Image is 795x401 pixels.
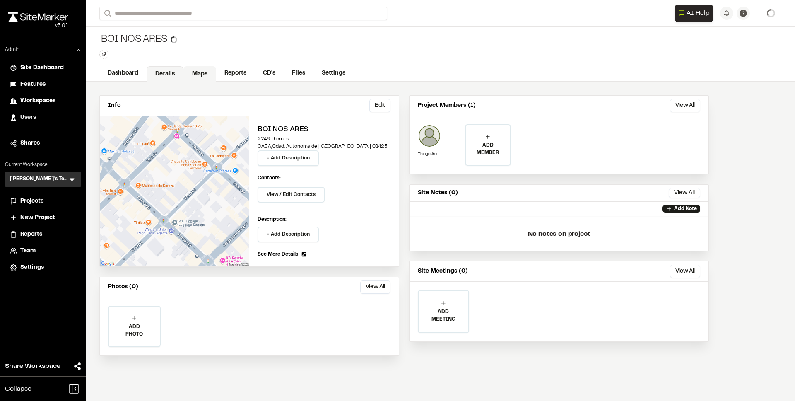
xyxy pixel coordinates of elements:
a: Settings [10,263,76,272]
button: View All [670,99,700,112]
div: Oh geez...please don't... [8,22,68,29]
span: Reports [20,230,42,239]
a: Files [284,65,313,81]
span: Shares [20,139,40,148]
a: Shares [10,139,76,148]
p: 2246 Thames [258,135,390,143]
img: rebrand.png [8,12,68,22]
span: Workspaces [20,97,55,106]
button: + Add Description [258,227,319,242]
button: View All [669,188,700,198]
span: New Project [20,213,55,222]
button: View / Edit Contacts [258,187,325,203]
a: Reports [216,65,255,81]
p: Info [108,101,120,110]
span: Projects [20,197,43,206]
a: Details [147,66,183,82]
span: Site Dashboard [20,63,64,72]
p: Description: [258,216,390,223]
div: BOI NOS ARES [99,33,177,46]
span: AI Help [687,8,710,18]
button: Open AI Assistant [675,5,713,22]
p: ADD PHOTO [109,323,160,338]
a: Dashboard [99,65,147,81]
h2: BOI NOS ARES [258,124,390,135]
p: ADD MEETING [419,308,468,323]
p: Photos (0) [108,283,138,292]
span: Share Workspace [5,361,60,371]
a: Reports [10,230,76,239]
a: Features [10,80,76,89]
button: Edit [369,99,390,112]
p: Current Workspace [5,161,81,169]
a: Maps [183,66,216,82]
span: Collapse [5,384,31,394]
img: Thiago Assis [418,124,441,147]
span: See More Details [258,251,298,258]
span: Features [20,80,46,89]
a: Site Dashboard [10,63,76,72]
a: Workspaces [10,97,76,106]
p: Add Note [674,205,697,213]
span: Settings [20,263,44,272]
button: Edit Tags [99,50,108,59]
button: Search [99,7,114,20]
a: Users [10,113,76,122]
a: CD's [255,65,284,81]
a: Team [10,246,76,256]
p: Contacts: [258,174,281,182]
p: ADD MEMBER [466,142,510,157]
span: Team [20,246,36,256]
a: New Project [10,213,76,222]
span: Users [20,113,36,122]
p: Project Members (1) [418,101,476,110]
button: + Add Description [258,150,319,166]
a: Projects [10,197,76,206]
button: View All [670,265,700,278]
button: View All [360,280,390,294]
p: CABA , Cdad. Autónoma de [GEOGRAPHIC_DATA] C1425 [258,143,390,150]
p: Site Notes (0) [418,188,458,198]
h3: [PERSON_NAME]'s Testing [10,175,68,184]
p: Thiago Assis [418,151,441,157]
p: No notes on project [416,221,702,247]
p: Site Meetings (0) [418,267,468,276]
div: Open AI Assistant [675,5,717,22]
a: Settings [313,65,354,81]
p: Admin [5,46,19,53]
